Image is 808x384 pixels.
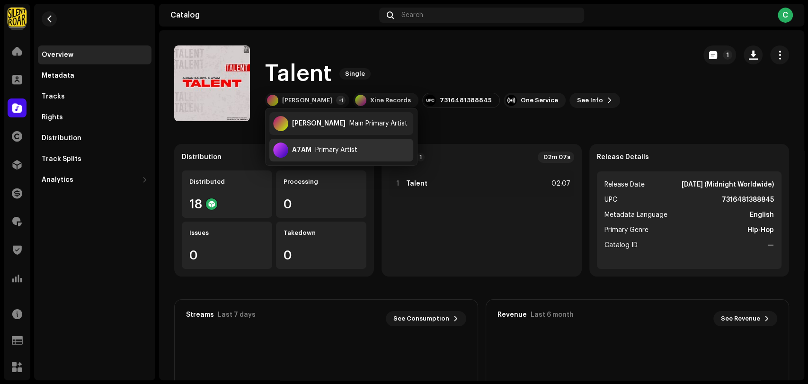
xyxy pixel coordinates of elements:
p-badge: 1 [723,50,732,60]
re-m-nav-item: Metadata [38,66,151,85]
div: 02:07 [550,178,570,189]
strong: Talent [406,180,427,188]
span: Single [339,68,371,80]
button: 1 [703,45,736,64]
strong: Release Details [597,153,649,161]
div: Distribution [182,153,222,161]
button: See Info [569,93,620,108]
div: Revenue [497,311,527,319]
span: Catalog ID [604,240,638,251]
strong: Hip-Hop [747,224,774,236]
div: One Service [521,97,558,104]
div: Distributed [189,178,265,186]
re-m-nav-item: Distribution [38,129,151,148]
div: [PERSON_NAME] [292,120,346,127]
div: Last 7 days [218,311,256,319]
span: Metadata Language [604,209,667,221]
div: Overview [42,51,73,59]
div: Issues [189,229,265,237]
div: C [778,8,793,23]
div: +1 [336,96,346,105]
strong: 7316481388845 [722,194,774,205]
strong: — [768,240,774,251]
div: A7AM [292,146,311,154]
button: See Consumption [386,311,466,326]
div: 7316481388845 [440,97,492,104]
re-m-nav-item: Track Splits [38,150,151,169]
span: Search [401,11,423,19]
div: Distribution [42,134,81,142]
div: Catalog [170,11,375,19]
re-m-nav-dropdown: Analytics [38,170,151,189]
div: Xine Records [370,97,411,104]
div: 02m 07s [538,152,574,163]
span: See Revenue [721,309,760,328]
div: Takedown [284,229,359,237]
strong: [DATE] (Midnight Worldwide) [682,179,774,190]
span: Release Date [604,179,645,190]
div: [PERSON_NAME] [282,97,332,104]
div: Last 6 month [531,311,574,319]
div: Main Primary Artist [349,120,408,127]
div: Streams [186,311,214,319]
re-m-nav-item: Rights [38,108,151,127]
re-m-nav-item: Tracks [38,87,151,106]
span: UPC [604,194,617,205]
span: See Info [577,91,603,110]
strong: English [750,209,774,221]
div: Tracks [42,93,65,100]
span: See Consumption [393,309,449,328]
p-badge: 1 [416,153,425,161]
div: Metadata [42,72,74,80]
div: Rights [42,114,63,121]
div: Primary Artist [315,146,357,154]
h1: Talent [265,59,332,89]
re-m-nav-item: Overview [38,45,151,64]
div: Processing [284,178,359,186]
div: Analytics [42,176,73,184]
img: fcfd72e7-8859-4002-b0df-9a7058150634 [8,8,27,27]
span: Primary Genre [604,224,648,236]
button: See Revenue [713,311,777,326]
div: Track Splits [42,155,81,163]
